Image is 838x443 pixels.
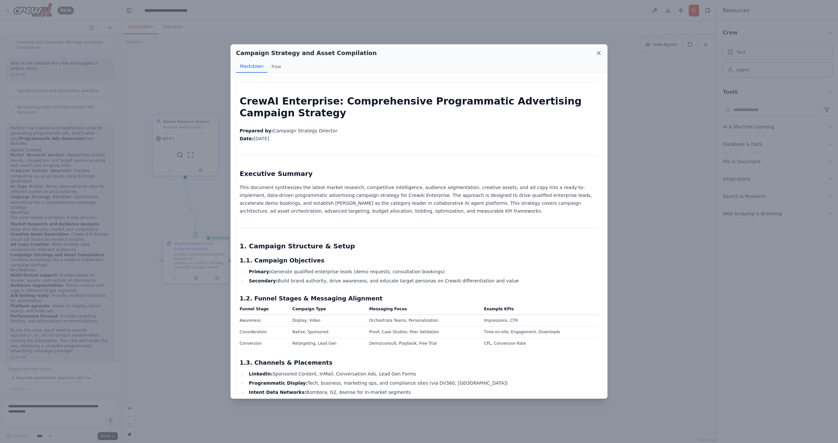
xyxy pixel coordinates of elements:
h2: 1. Campaign Structure & Setup [240,241,598,251]
strong: Date: [240,136,254,141]
th: Funnel Stage [240,306,288,315]
strong: Programmatic Display: [249,380,308,386]
li: Web visitors, content downloaders, event attendees via AdRoll, Criteo [247,397,598,405]
th: Campaign Type [288,306,365,315]
td: Display, Video [288,315,365,326]
th: Example KPIs [480,306,598,315]
strong: Prepared by: [240,128,273,133]
h2: Campaign Strategy and Asset Compilation [236,48,377,58]
li: Build brand authority, drive awareness, and educate target personas on CrewAI differentiation and... [247,277,598,285]
td: Impressions, CTR [480,315,598,326]
p: Campaign Strategy Director [DATE] [240,127,598,143]
li: Generate qualified enterprise leads (demo requests, consultation bookings) [247,268,598,276]
h2: Executive Summary [240,169,598,178]
strong: Primary: [249,269,271,274]
strong: Secondary: [249,278,278,283]
td: Conversion [240,338,288,349]
td: Proof, Case Studies, Peer Validation [365,326,480,338]
h3: 1.3. Channels & Placements [240,358,598,367]
h3: 1.2. Funnel Stages & Messaging Alignment [240,294,598,303]
h3: 1.1. Campaign Objectives [240,256,598,265]
td: Demo/consult, Playbook, Free Trial [365,338,480,349]
li: Tech, business, marketing ops, and compliance sites (via DV360, [GEOGRAPHIC_DATA]) [247,379,598,387]
strong: LinkedIn: [249,371,273,376]
td: Retargeting, Lead Gen [288,338,365,349]
td: Native, Sponsored [288,326,365,338]
td: Time-on-site, Engagement, Downloads [480,326,598,338]
td: Consideration [240,326,288,338]
td: CPL, Conversion Rate [480,338,598,349]
p: This document synthesizes the latest market research, competitive intelligence, audience segmenta... [240,183,598,215]
h1: CrewAI Enterprise: Comprehensive Programmatic Advertising Campaign Strategy [240,95,598,119]
li: Sponsored Content, InMail, Conversation Ads, Lead Gen Forms [247,370,598,378]
strong: Intent Data Networks: [249,390,306,395]
td: Orchestrate Teams, Personalization [365,315,480,326]
button: Markdown [236,60,267,73]
th: Messaging Focus [365,306,480,315]
li: Bombora, G2, 6sense for in-market segments [247,388,598,396]
button: Raw [267,60,285,73]
td: Awareness [240,315,288,326]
